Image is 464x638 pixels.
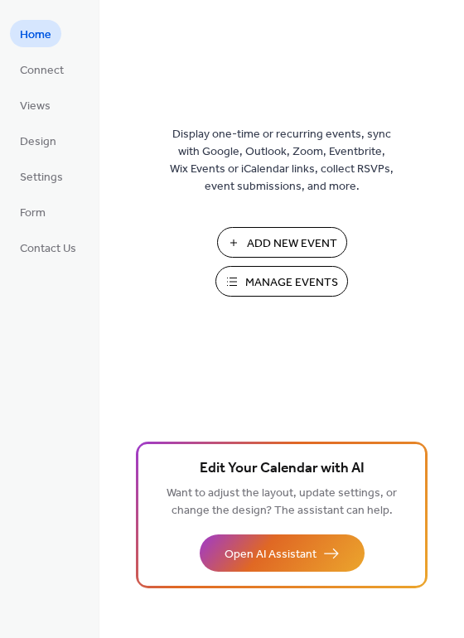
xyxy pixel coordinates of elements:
span: Contact Us [20,240,76,258]
span: Want to adjust the layout, update settings, or change the design? The assistant can help. [167,482,397,522]
a: Form [10,198,56,225]
span: Form [20,205,46,222]
span: Open AI Assistant [225,546,317,563]
span: Settings [20,169,63,186]
button: Add New Event [217,227,347,258]
span: Add New Event [247,235,337,253]
a: Contact Us [10,234,86,261]
span: Display one-time or recurring events, sync with Google, Outlook, Zoom, Eventbrite, Wix Events or ... [170,126,394,196]
span: Manage Events [245,274,338,292]
span: Design [20,133,56,151]
a: Settings [10,162,73,190]
a: Home [10,20,61,47]
span: Connect [20,62,64,80]
a: Connect [10,56,74,83]
a: Views [10,91,60,118]
a: Design [10,127,66,154]
button: Manage Events [215,266,348,297]
span: Home [20,27,51,44]
button: Open AI Assistant [200,534,365,572]
span: Edit Your Calendar with AI [200,457,365,481]
span: Views [20,98,51,115]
